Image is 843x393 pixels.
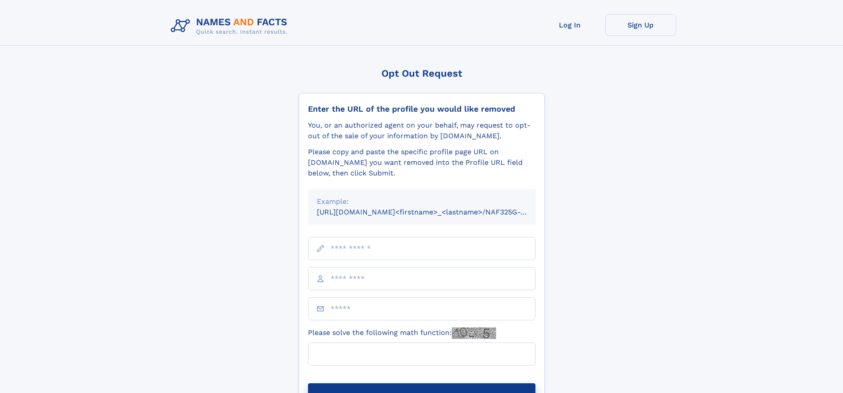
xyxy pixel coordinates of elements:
[317,208,552,216] small: [URL][DOMAIN_NAME]<firstname>_<lastname>/NAF325G-xxxxxxxx
[299,68,545,79] div: Opt Out Request
[308,104,535,114] div: Enter the URL of the profile you would like removed
[317,196,527,207] div: Example:
[308,147,535,179] div: Please copy and paste the specific profile page URL on [DOMAIN_NAME] you want removed into the Pr...
[535,14,605,36] a: Log In
[605,14,676,36] a: Sign Up
[308,120,535,141] div: You, or an authorized agent on your behalf, may request to opt-out of the sale of your informatio...
[167,14,295,38] img: Logo Names and Facts
[308,327,496,339] label: Please solve the following math function:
